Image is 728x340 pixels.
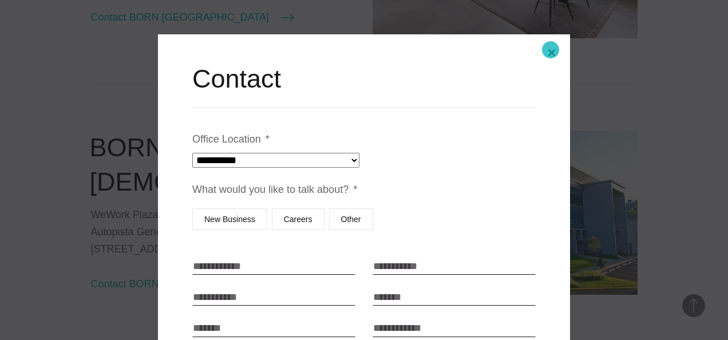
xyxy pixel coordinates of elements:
[192,183,357,196] label: What would you like to talk about?
[192,208,267,230] label: New Business
[329,208,373,230] label: Other
[192,62,536,96] h2: Contact
[192,133,270,146] label: Office Location
[272,208,325,230] label: Careers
